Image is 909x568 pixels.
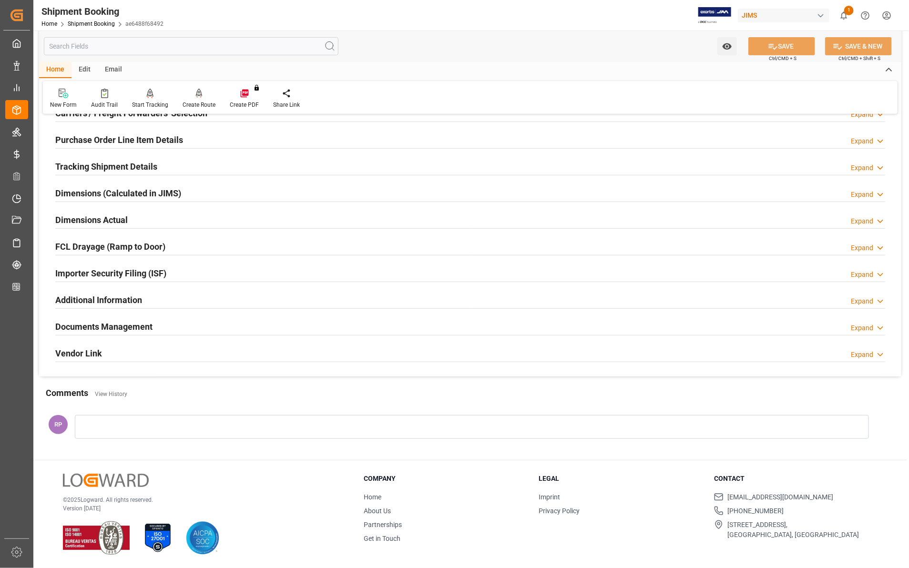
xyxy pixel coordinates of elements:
[55,133,183,146] h2: Purchase Order Line Item Details
[186,521,219,555] img: AICPA SOC
[539,507,580,515] a: Privacy Policy
[98,62,129,78] div: Email
[364,507,391,515] a: About Us
[855,5,876,26] button: Help Center
[273,101,300,109] div: Share Link
[717,37,737,55] button: open menu
[95,391,127,397] a: View History
[41,20,57,27] a: Home
[44,37,338,55] input: Search Fields
[63,474,149,487] img: Logward Logo
[132,101,168,109] div: Start Tracking
[55,320,153,333] h2: Documents Management
[851,270,873,280] div: Expand
[727,492,833,502] span: [EMAIL_ADDRESS][DOMAIN_NAME]
[54,421,62,428] span: RP
[46,386,88,399] h2: Comments
[851,136,873,146] div: Expand
[838,55,880,62] span: Ctrl/CMD + Shift + S
[738,6,833,24] button: JIMS
[364,493,381,501] a: Home
[698,7,731,24] img: Exertis%20JAM%20-%20Email%20Logo.jpg_1722504956.jpg
[727,506,784,516] span: [PHONE_NUMBER]
[55,294,142,306] h2: Additional Information
[364,535,400,542] a: Get in Touch
[50,101,77,109] div: New Form
[364,521,402,528] a: Partnerships
[748,37,815,55] button: SAVE
[727,520,859,540] span: [STREET_ADDRESS], [GEOGRAPHIC_DATA], [GEOGRAPHIC_DATA]
[68,20,115,27] a: Shipment Booking
[539,493,561,501] a: Imprint
[63,504,340,513] p: Version [DATE]
[851,216,873,226] div: Expand
[41,4,163,19] div: Shipment Booking
[55,213,128,226] h2: Dimensions Actual
[91,101,118,109] div: Audit Trail
[738,9,829,22] div: JIMS
[844,6,854,15] span: 1
[55,240,165,253] h2: FCL Drayage (Ramp to Door)
[851,296,873,306] div: Expand
[851,110,873,120] div: Expand
[833,5,855,26] button: show 1 new notifications
[851,243,873,253] div: Expand
[851,163,873,173] div: Expand
[63,521,130,555] img: ISO 9001 & ISO 14001 Certification
[141,521,174,555] img: ISO 27001 Certification
[55,160,157,173] h2: Tracking Shipment Details
[183,101,215,109] div: Create Route
[364,474,527,484] h3: Company
[851,323,873,333] div: Expand
[71,62,98,78] div: Edit
[39,62,71,78] div: Home
[825,37,892,55] button: SAVE & NEW
[851,190,873,200] div: Expand
[769,55,797,62] span: Ctrl/CMD + S
[55,267,166,280] h2: Importer Security Filing (ISF)
[63,496,340,504] p: © 2025 Logward. All rights reserved.
[55,347,102,360] h2: Vendor Link
[539,474,703,484] h3: Legal
[714,474,878,484] h3: Contact
[851,350,873,360] div: Expand
[55,187,181,200] h2: Dimensions (Calculated in JIMS)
